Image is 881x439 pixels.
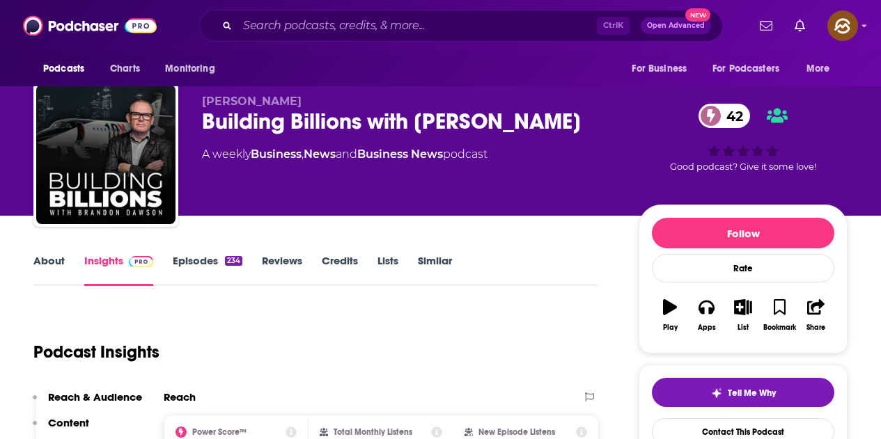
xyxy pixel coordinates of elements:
[377,254,398,286] a: Lists
[48,390,142,404] p: Reach & Audience
[711,388,722,399] img: tell me why sparkle
[827,10,858,41] img: User Profile
[728,388,776,399] span: Tell Me Why
[33,390,142,416] button: Reach & Audience
[806,59,830,79] span: More
[670,161,816,172] span: Good podcast? Give it some love!
[712,104,750,128] span: 42
[251,147,302,161] a: Business
[738,324,749,332] div: List
[806,324,825,332] div: Share
[763,324,796,332] div: Bookmark
[43,59,84,79] span: Podcasts
[652,218,834,248] button: Follow
[302,147,304,161] span: ,
[632,59,687,79] span: For Business
[262,254,302,286] a: Reviews
[36,85,176,224] img: Building Billions with Brandon Dawson
[84,254,153,286] a: InsightsPodchaser Pro
[334,427,412,437] h2: Total Monthly Listens
[237,15,597,37] input: Search podcasts, credits, & more...
[322,254,358,286] a: Credits
[418,254,452,286] a: Similar
[202,146,488,163] div: A weekly podcast
[33,342,159,362] h1: Podcast Insights
[165,59,215,79] span: Monitoring
[703,56,800,82] button: open menu
[129,256,153,267] img: Podchaser Pro
[789,14,811,38] a: Show notifications dropdown
[48,416,89,429] p: Content
[754,14,778,38] a: Show notifications dropdown
[478,427,555,437] h2: New Episode Listens
[110,59,140,79] span: Charts
[155,56,233,82] button: open menu
[304,147,336,161] a: News
[798,290,834,340] button: Share
[647,22,705,29] span: Open Advanced
[827,10,858,41] button: Show profile menu
[652,290,688,340] button: Play
[761,290,797,340] button: Bookmark
[663,324,678,332] div: Play
[357,147,443,161] a: Business News
[23,13,157,39] img: Podchaser - Follow, Share and Rate Podcasts
[827,10,858,41] span: Logged in as hey85204
[202,95,302,108] span: [PERSON_NAME]
[685,8,710,22] span: New
[164,390,196,404] h2: Reach
[173,254,242,286] a: Episodes234
[652,378,834,407] button: tell me why sparkleTell Me Why
[688,290,724,340] button: Apps
[698,324,716,332] div: Apps
[597,17,630,35] span: Ctrl K
[101,56,148,82] a: Charts
[797,56,848,82] button: open menu
[225,256,242,266] div: 234
[199,10,723,42] div: Search podcasts, credits, & more...
[641,17,711,34] button: Open AdvancedNew
[652,254,834,282] div: Rate
[336,147,357,161] span: and
[712,59,779,79] span: For Podcasters
[192,427,247,437] h2: Power Score™
[725,290,761,340] button: List
[639,95,848,181] div: 42Good podcast? Give it some love!
[33,56,102,82] button: open menu
[622,56,704,82] button: open menu
[699,104,750,128] a: 42
[33,254,65,286] a: About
